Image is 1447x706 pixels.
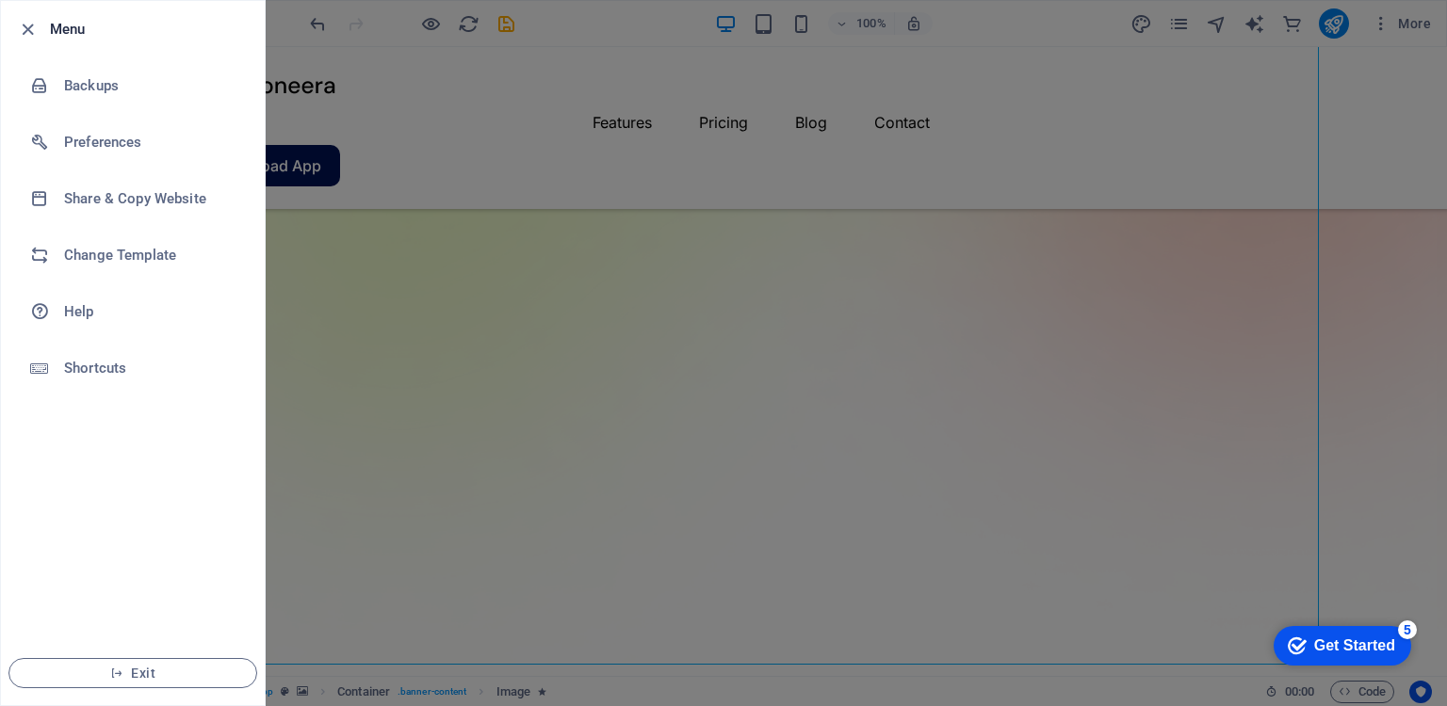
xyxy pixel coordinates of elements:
[50,18,250,40] h6: Menu
[56,21,137,38] div: Get Started
[64,74,238,97] h6: Backups
[8,658,257,688] button: Exit
[64,187,238,210] h6: Share & Copy Website
[1,283,265,340] a: Help
[15,9,153,49] div: Get Started 5 items remaining, 0% complete
[64,131,238,153] h6: Preferences
[64,244,238,266] h6: Change Template
[64,357,238,379] h6: Shortcuts
[64,300,238,323] h6: Help
[139,4,158,23] div: 5
[24,666,241,681] span: Exit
